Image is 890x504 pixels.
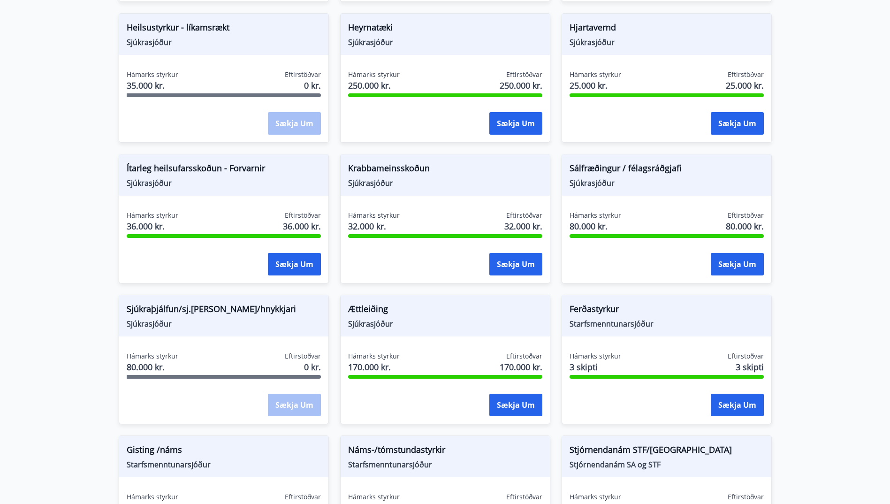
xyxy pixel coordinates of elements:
[348,492,400,502] span: Hámarks styrkur
[570,361,621,373] span: 3 skipti
[127,319,321,329] span: Sjúkrasjóður
[736,361,764,373] span: 3 skipti
[711,394,764,416] button: Sækja um
[127,211,178,220] span: Hámarks styrkur
[285,211,321,220] span: Eftirstöðvar
[500,79,542,92] span: 250.000 kr.
[726,220,764,232] span: 80.000 kr.
[506,492,542,502] span: Eftirstöðvar
[348,319,542,329] span: Sjúkrasjóður
[304,79,321,92] span: 0 kr.
[283,220,321,232] span: 36.000 kr.
[504,220,542,232] span: 32.000 kr.
[711,253,764,275] button: Sækja um
[570,303,764,319] span: Ferðastyrkur
[506,70,542,79] span: Eftirstöðvar
[570,459,764,470] span: Stjórnendanám SA og STF
[348,459,542,470] span: Starfsmenntunarsjóður
[506,351,542,361] span: Eftirstöðvar
[570,162,764,178] span: Sálfræðingur / félagsráðgjafi
[348,70,400,79] span: Hámarks styrkur
[348,37,542,47] span: Sjúkrasjóður
[570,351,621,361] span: Hámarks styrkur
[728,211,764,220] span: Eftirstöðvar
[726,79,764,92] span: 25.000 kr.
[348,443,542,459] span: Náms-/tómstundastyrkir
[127,70,178,79] span: Hámarks styrkur
[285,70,321,79] span: Eftirstöðvar
[728,70,764,79] span: Eftirstöðvar
[570,211,621,220] span: Hámarks styrkur
[285,492,321,502] span: Eftirstöðvar
[348,211,400,220] span: Hámarks styrkur
[127,459,321,470] span: Starfsmenntunarsjóður
[348,351,400,361] span: Hámarks styrkur
[268,253,321,275] button: Sækja um
[348,303,542,319] span: Ættleiðing
[570,492,621,502] span: Hámarks styrkur
[348,21,542,37] span: Heyrnatæki
[285,351,321,361] span: Eftirstöðvar
[570,443,764,459] span: Stjórnendanám STF/[GEOGRAPHIC_DATA]
[127,220,178,232] span: 36.000 kr.
[127,351,178,361] span: Hámarks styrkur
[570,178,764,188] span: Sjúkrasjóður
[570,319,764,329] span: Starfsmenntunarsjóður
[711,112,764,135] button: Sækja um
[570,37,764,47] span: Sjúkrasjóður
[348,361,400,373] span: 170.000 kr.
[570,21,764,37] span: Hjartavernd
[506,211,542,220] span: Eftirstöðvar
[348,79,400,92] span: 250.000 kr.
[127,492,178,502] span: Hámarks styrkur
[127,361,178,373] span: 80.000 kr.
[728,492,764,502] span: Eftirstöðvar
[127,162,321,178] span: Ítarleg heilsufarsskoðun - Forvarnir
[570,220,621,232] span: 80.000 kr.
[500,361,542,373] span: 170.000 kr.
[304,361,321,373] span: 0 kr.
[127,443,321,459] span: Gisting /náms
[489,394,542,416] button: Sækja um
[348,220,400,232] span: 32.000 kr.
[127,21,321,37] span: Heilsustyrkur - líkamsrækt
[127,178,321,188] span: Sjúkrasjóður
[127,303,321,319] span: Sjúkraþjálfun/sj.[PERSON_NAME]/hnykkjari
[127,79,178,92] span: 35.000 kr.
[570,70,621,79] span: Hámarks styrkur
[127,37,321,47] span: Sjúkrasjóður
[489,112,542,135] button: Sækja um
[348,178,542,188] span: Sjúkrasjóður
[728,351,764,361] span: Eftirstöðvar
[570,79,621,92] span: 25.000 kr.
[348,162,542,178] span: Krabbameinsskoðun
[489,253,542,275] button: Sækja um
